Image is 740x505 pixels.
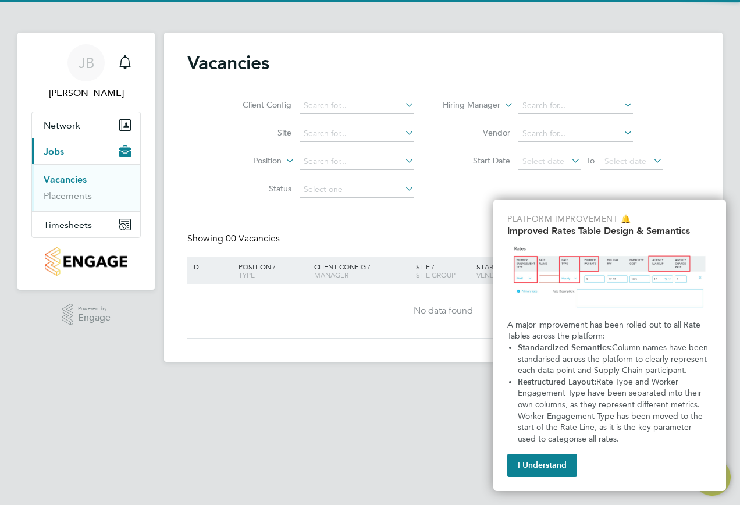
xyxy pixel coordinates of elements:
input: Search for... [518,126,633,142]
input: Select one [300,182,414,198]
input: Search for... [300,126,414,142]
span: Select date [522,156,564,166]
a: Go to account details [31,44,141,100]
nav: Main navigation [17,33,155,290]
img: Updated Rates Table Design & Semantics [507,241,712,315]
input: Search for... [300,154,414,170]
p: Platform Improvement 🔔 [507,214,712,225]
span: Type [239,270,255,279]
span: Column names have been standarised across the platform to clearly represent each data point and S... [518,343,710,375]
span: Manager [314,270,348,279]
label: Start Date [443,155,510,166]
span: Rate Type and Worker Engagement Type have been separated into their own columns, as they represen... [518,377,705,444]
input: Search for... [300,98,414,114]
strong: Restructured Layout: [518,377,596,387]
label: Client Config [225,99,291,110]
div: Showing [187,233,282,245]
img: countryside-properties-logo-retina.png [45,247,127,276]
label: Hiring Manager [433,99,500,111]
label: Vendor [443,127,510,138]
label: Site [225,127,291,138]
a: Go to home page [31,247,141,276]
span: JB [79,55,94,70]
span: Engage [78,313,111,323]
a: Placements [44,190,92,201]
div: Site / [413,257,474,284]
span: Vendors [476,270,509,279]
label: Position [215,155,282,167]
span: 00 Vacancies [226,233,280,244]
span: Select date [604,156,646,166]
h2: Vacancies [187,51,269,74]
h2: Improved Rates Table Design & Semantics [507,225,712,236]
label: Status [225,183,291,194]
button: I Understand [507,454,577,477]
div: Position / [230,257,311,284]
span: Jobs [44,146,64,157]
input: Search for... [518,98,633,114]
div: Improved Rate Table Semantics [493,200,726,491]
div: Client Config / [311,257,413,284]
a: Vacancies [44,174,87,185]
p: A major improvement has been rolled out to all Rate Tables across the platform: [507,319,712,342]
div: No data found [189,305,698,317]
span: Powered by [78,304,111,314]
span: Network [44,120,80,131]
div: ID [189,257,230,276]
div: Start / [474,257,555,286]
span: To [583,153,598,168]
span: James Barnard [31,86,141,100]
span: Timesheets [44,219,92,230]
strong: Standardized Semantics: [518,343,612,353]
span: Site Group [416,270,456,279]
